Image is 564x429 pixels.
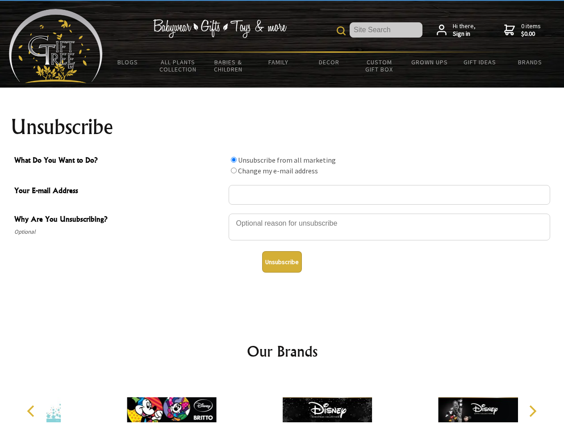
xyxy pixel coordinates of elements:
a: 0 items$0.00 [504,22,541,38]
a: BLOGS [103,53,153,71]
span: Your E-mail Address [14,185,224,198]
input: Your E-mail Address [229,185,550,205]
input: What Do You Want to Do? [231,168,237,173]
input: Site Search [350,22,422,38]
input: What Do You Want to Do? [231,157,237,163]
a: Gift Ideas [455,53,505,71]
span: 0 items [521,22,541,38]
a: All Plants Collection [153,53,204,79]
a: Custom Gift Box [354,53,405,79]
span: Optional [14,227,224,237]
h1: Unsubscribe [11,116,554,138]
textarea: Why Are You Unsubscribing? [229,214,550,240]
a: Decor [304,53,354,71]
img: Babyware - Gifts - Toys and more... [9,9,103,83]
img: product search [337,26,346,35]
a: Grown Ups [404,53,455,71]
a: Babies & Children [203,53,254,79]
span: What Do You Want to Do? [14,155,224,168]
a: Family [254,53,304,71]
button: Unsubscribe [262,251,302,273]
a: Brands [505,53,556,71]
button: Previous [22,401,42,421]
span: Hi there, [453,22,476,38]
a: Hi there,Sign in [437,22,476,38]
h2: Our Brands [18,341,547,362]
span: Why Are You Unsubscribing? [14,214,224,227]
img: Babywear - Gifts - Toys & more [153,19,287,38]
button: Next [522,401,542,421]
strong: $0.00 [521,30,541,38]
strong: Sign in [453,30,476,38]
label: Change my e-mail address [238,166,318,175]
label: Unsubscribe from all marketing [238,156,336,164]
